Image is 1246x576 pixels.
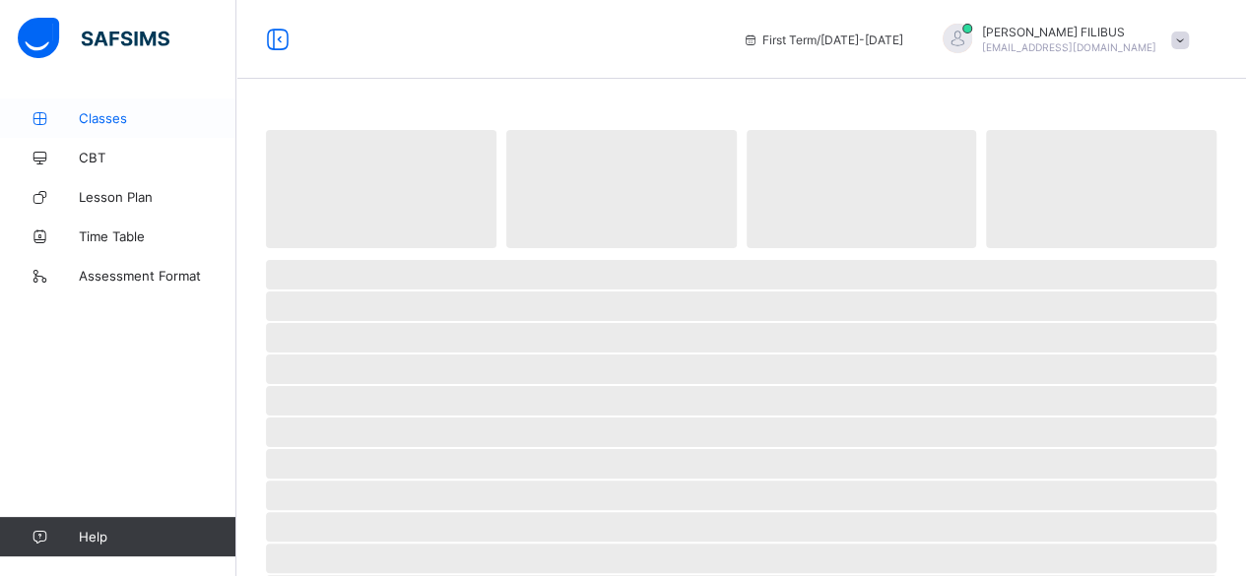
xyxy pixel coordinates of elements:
span: ‌ [266,323,1216,352]
span: ‌ [266,417,1216,447]
span: Help [79,529,235,544]
span: ‌ [266,260,1216,289]
span: [EMAIL_ADDRESS][DOMAIN_NAME] [982,41,1156,53]
span: Time Table [79,228,236,244]
span: ‌ [747,130,977,248]
span: ‌ [266,386,1216,416]
span: ‌ [266,512,1216,542]
span: [PERSON_NAME] FILIBUS [982,25,1156,39]
div: PETERFILIBUS [923,24,1199,56]
span: ‌ [266,480,1216,510]
span: ‌ [266,449,1216,479]
span: Assessment Format [79,268,236,284]
span: Classes [79,110,236,126]
span: ‌ [266,544,1216,573]
span: Lesson Plan [79,189,236,205]
span: ‌ [266,354,1216,384]
span: ‌ [986,130,1216,248]
span: session/term information [743,32,903,47]
span: ‌ [506,130,737,248]
img: safsims [18,18,169,59]
span: ‌ [266,291,1216,321]
span: CBT [79,150,236,165]
span: ‌ [266,130,496,248]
